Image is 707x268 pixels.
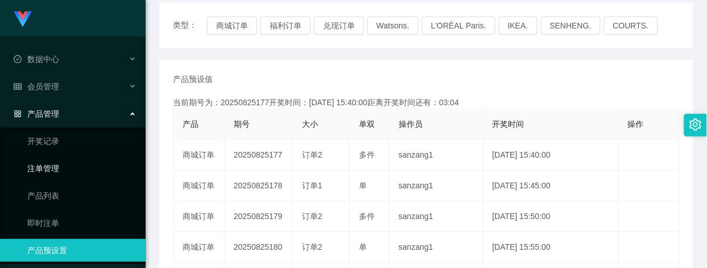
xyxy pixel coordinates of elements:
div: 当前期号为：20250825177开奖时间：[DATE] 15:40:00距离开奖时间还有：03:04 [173,97,680,109]
i: 图标: setting [689,118,702,131]
i: 图标: check-circle-o [14,55,22,63]
span: 会员管理 [14,82,59,91]
span: 大小 [302,119,318,129]
i: 图标: appstore-o [14,110,22,118]
td: 20250825177 [225,140,293,171]
button: 福利订单 [261,17,311,35]
span: 期号 [234,119,250,129]
span: 产品预设值 [173,73,213,85]
td: [DATE] 15:55:00 [483,232,619,263]
button: L'ORÉAL Paris. [422,17,495,35]
td: 20250825178 [225,171,293,201]
td: sanzang1 [390,140,483,171]
button: IKEA. [499,17,538,35]
span: 操作员 [399,119,423,129]
span: 操作 [628,119,644,129]
td: sanzang1 [390,201,483,232]
span: 产品管理 [14,109,59,118]
button: 兑现订单 [314,17,364,35]
button: 商城订单 [207,17,257,35]
a: 即时注单 [27,212,137,234]
td: 20250825180 [225,232,293,263]
button: COURTS. [604,17,658,35]
td: 商城订单 [173,140,225,171]
td: [DATE] 15:40:00 [483,140,619,171]
span: 多件 [359,212,375,221]
td: sanzang1 [390,171,483,201]
span: 产品 [183,119,199,129]
span: 订单1 [302,181,323,190]
td: 商城订单 [173,232,225,263]
td: sanzang1 [390,232,483,263]
td: 商城订单 [173,171,225,201]
a: 注单管理 [27,157,137,180]
button: Watsons. [367,17,419,35]
td: 商城订单 [173,201,225,232]
td: [DATE] 15:45:00 [483,171,619,201]
span: 订单2 [302,150,323,159]
span: 类型： [173,17,207,35]
button: SENHENG. [541,17,601,35]
a: 开奖记录 [27,130,137,152]
span: 单 [359,181,367,190]
td: 20250825179 [225,201,293,232]
span: 订单2 [302,242,323,251]
span: 数据中心 [14,55,59,64]
span: 多件 [359,150,375,159]
td: [DATE] 15:50:00 [483,201,619,232]
span: 单双 [359,119,375,129]
img: logo.9652507e.png [14,11,32,27]
i: 图标: table [14,83,22,90]
a: 产品预设置 [27,239,137,262]
span: 订单2 [302,212,323,221]
span: 单 [359,242,367,251]
span: 开奖时间 [493,119,524,129]
a: 产品列表 [27,184,137,207]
